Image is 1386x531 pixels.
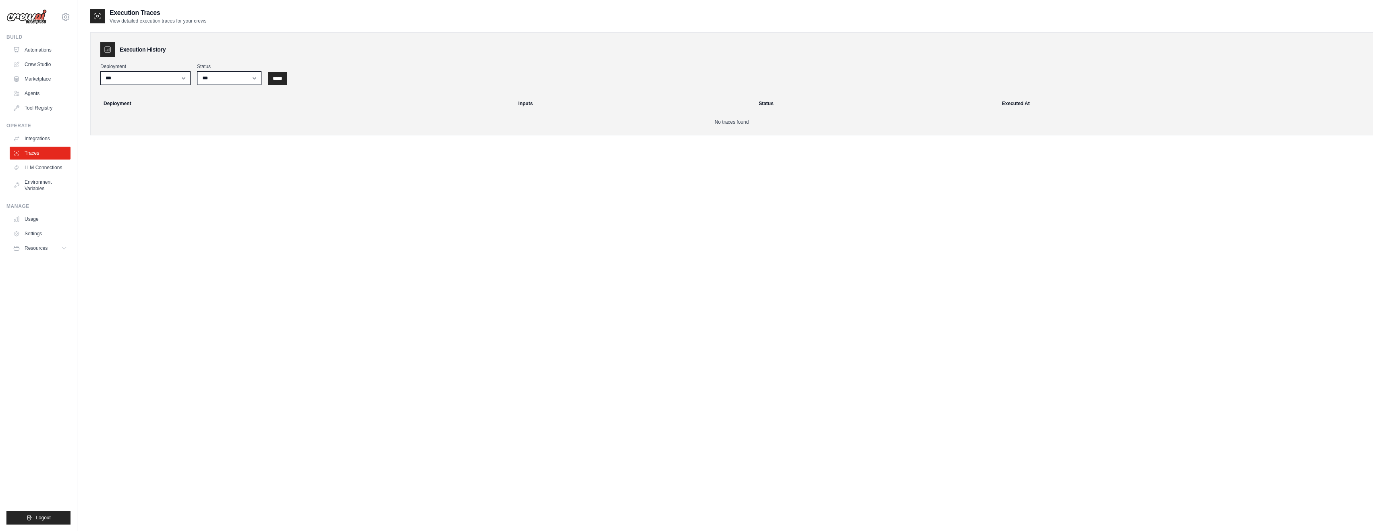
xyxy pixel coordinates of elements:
[25,245,48,251] span: Resources
[6,511,71,525] button: Logout
[110,18,207,24] p: View detailed execution traces for your crews
[997,95,1369,112] th: Executed At
[6,9,47,25] img: Logo
[10,213,71,226] a: Usage
[100,119,1363,125] p: No traces found
[6,34,71,40] div: Build
[10,73,71,85] a: Marketplace
[10,242,71,255] button: Resources
[110,8,207,18] h2: Execution Traces
[10,44,71,56] a: Automations
[6,122,71,129] div: Operate
[197,63,261,70] label: Status
[10,87,71,100] a: Agents
[10,102,71,114] a: Tool Registry
[10,132,71,145] a: Integrations
[120,46,166,54] h3: Execution History
[10,147,71,160] a: Traces
[10,161,71,174] a: LLM Connections
[100,63,191,70] label: Deployment
[10,58,71,71] a: Crew Studio
[36,514,51,521] span: Logout
[6,203,71,209] div: Manage
[10,227,71,240] a: Settings
[10,176,71,195] a: Environment Variables
[754,95,997,112] th: Status
[513,95,754,112] th: Inputs
[94,95,513,112] th: Deployment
